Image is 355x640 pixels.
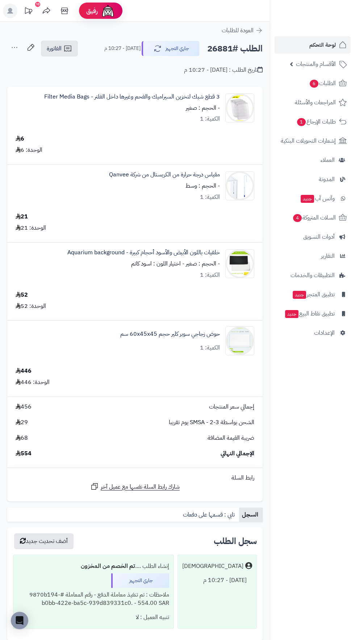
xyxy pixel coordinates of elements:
[296,59,336,69] span: الأقسام والمنتجات
[47,44,62,53] span: الفاتورة
[182,562,243,570] div: [DEMOGRAPHIC_DATA]
[90,482,180,491] a: شارك رابط السلة نفسها مع عميل آخر
[184,66,263,74] div: تاريخ الطلب : [DATE] - 10:27 م
[275,286,351,303] a: تطبيق المتجرجديد
[81,562,135,570] b: تم الخصم من المخزون
[142,41,200,56] button: جاري التجهيز
[16,434,28,442] span: 68
[275,267,351,284] a: التطبيقات والخدمات
[275,190,351,207] a: وآتس آبجديد
[226,249,254,278] img: 1640579683-3IM3G3-2032113205-WA03014-90x90.jpg
[41,41,78,57] a: الفاتورة
[297,118,306,126] span: 1
[303,232,335,242] span: أدوات التسويق
[131,259,184,268] small: - اختيار اللون : اسود كاتم
[101,483,180,491] span: شارك رابط السلة نفسها مع عميل آخر
[44,93,220,101] a: 3 قطع شبك لتخزين السيراميك والفحم وغيرها داخل الفلتر - Filter Media Bags
[200,193,220,201] div: الكمية: 1
[186,259,220,268] small: - الحجم : صغير
[16,213,28,221] div: 21
[226,171,254,200] img: ADA_NA_homero_uveg_1_3-90x90.jpg
[275,228,351,246] a: أدوات التسويق
[275,247,351,265] a: التقارير
[296,117,336,127] span: طلبات الإرجاع
[200,271,220,279] div: الكمية: 1
[185,181,220,190] small: - الحجم : وسط
[104,45,141,52] small: [DATE] - 10:27 م
[19,4,37,20] a: تحديثات المنصة
[16,146,42,154] div: الوحدة: 6
[86,7,98,15] span: رفيق
[18,588,169,610] div: ملاحظات : تم تنفيذ معاملة الدفع - رقم المعاملة #9870b194-b0bb-422e-ba5c-939d839331c0. - 554.00 SAR
[16,224,46,232] div: الوحدة: 21
[101,4,115,18] img: ai-face.png
[309,78,336,88] span: الطلبات
[275,305,351,322] a: تطبيق نقاط البيعجديد
[292,289,335,300] span: تطبيق المتجر
[16,403,32,411] span: 456
[275,171,351,188] a: المدونة
[10,474,260,482] div: رابط السلة
[214,537,257,545] h3: سجل الطلب
[16,378,50,386] div: الوحدة: 446
[285,310,298,318] span: جديد
[14,533,74,549] button: أضف تحديث جديد
[169,418,254,427] span: الشحن بواسطة SMSA - 2-3 يوم تقريبا
[16,291,28,299] div: 52
[293,291,306,299] span: جديد
[222,26,263,35] a: العودة للطلبات
[16,135,24,143] div: 6
[18,559,169,573] div: إنشاء الطلب ....
[16,302,46,310] div: الوحدة: 52
[208,434,254,442] span: ضريبة القيمة المضافة
[293,214,302,222] span: 4
[209,403,254,411] span: إجمالي سعر المنتجات
[207,41,263,56] h2: الطلب #26881
[291,270,335,280] span: التطبيقات والخدمات
[109,171,220,179] a: مقياس درجة حرارة من الكريستال من شركة Qanvee
[275,36,351,54] a: لوحة التحكم
[314,328,335,338] span: الإعدادات
[226,93,254,122] img: 1640930099-ledq_baSckdrqop_light_scrqeeSn_ada__q1df614sxsx2441Sweettuxzxzvedf-90x90.jpg
[11,612,28,629] div: Open Intercom Messenger
[35,2,40,7] div: 10
[180,507,239,522] a: تابي : قسمها على دفعات
[120,330,220,338] a: حوض زجاجي سوبر كلير حجم 60x45x45 سم
[319,174,335,184] span: المدونة
[295,97,336,108] span: المراجعات والأسئلة
[300,193,335,204] span: وآتس آب
[182,573,252,587] div: [DATE] - 10:27 م
[275,75,351,92] a: الطلبات6
[222,26,254,35] span: العودة للطلبات
[275,132,351,150] a: إشعارات التحويلات البنكية
[67,248,220,257] a: خلفيات باللون الأبيض والأسود أحجام كبيرة - Aquarium background
[186,104,220,112] small: - الحجم : صغير
[321,155,335,165] span: العملاء
[275,324,351,342] a: الإعدادات
[16,418,28,427] span: 29
[275,151,351,169] a: العملاء
[321,251,335,261] span: التقارير
[292,213,336,223] span: السلات المتروكة
[281,136,336,146] span: إشعارات التحويلات البنكية
[284,309,335,319] span: تطبيق نقاط البيع
[239,507,263,522] a: السجل
[16,449,32,458] span: 554
[200,115,220,123] div: الكمية: 1
[18,610,169,624] div: تنبيه العميل : لا
[16,367,32,375] div: 446
[275,94,351,111] a: المراجعات والأسئلة
[226,326,254,355] img: 1749141199-1682260055-80x45x45cm3535353535223535-2000x2000ffw4f4frdddd-90x90.jpg
[309,40,336,50] span: لوحة التحكم
[221,449,254,458] span: الإجمالي النهائي
[200,344,220,352] div: الكمية: 1
[275,209,351,226] a: السلات المتروكة4
[310,80,318,88] span: 6
[111,573,169,588] div: جاري التجهيز
[275,113,351,130] a: طلبات الإرجاع1
[301,195,314,203] span: جديد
